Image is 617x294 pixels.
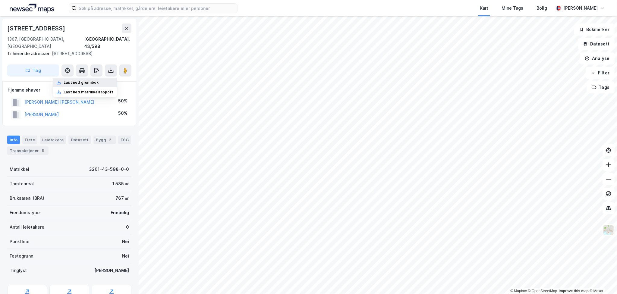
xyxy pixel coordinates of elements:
div: ESG [118,136,131,144]
div: Mine Tags [502,5,523,12]
div: 3201-43-598-0-0 [89,166,129,173]
div: [STREET_ADDRESS] [7,23,66,33]
div: Punktleie [10,238,30,245]
div: 1367, [GEOGRAPHIC_DATA], [GEOGRAPHIC_DATA] [7,36,84,50]
div: Tomteareal [10,180,34,187]
div: Leietakere [40,136,66,144]
div: 50% [118,110,127,117]
div: Enebolig [111,209,129,216]
div: Matrikkel [10,166,29,173]
div: 2 [107,137,113,143]
div: Info [7,136,20,144]
div: [PERSON_NAME] [563,5,598,12]
div: Hjemmelshaver [8,86,131,94]
div: Tinglyst [10,267,27,274]
span: Tilhørende adresser: [7,51,52,56]
img: logo.a4113a55bc3d86da70a041830d287a7e.svg [10,4,54,13]
div: 0 [126,224,129,231]
div: Nei [122,252,129,260]
input: Søk på adresse, matrikkel, gårdeiere, leietakere eller personer [76,4,237,13]
div: Nei [122,238,129,245]
a: OpenStreetMap [528,289,557,293]
button: Bokmerker [574,23,615,36]
a: Improve this map [559,289,589,293]
div: Datasett [68,136,91,144]
div: Bolig [537,5,547,12]
button: Tag [7,64,59,77]
div: [PERSON_NAME] [94,267,129,274]
div: [GEOGRAPHIC_DATA], 43/598 [84,36,131,50]
div: 50% [118,97,127,105]
div: Antall leietakere [10,224,44,231]
div: Eiere [22,136,37,144]
div: Kart [480,5,488,12]
button: Tags [587,81,615,93]
a: Mapbox [510,289,527,293]
div: Last ned grunnbok [64,80,99,85]
img: Z [603,224,614,236]
div: Eiendomstype [10,209,40,216]
div: [STREET_ADDRESS] [7,50,127,57]
div: 767 ㎡ [115,195,129,202]
div: Kontrollprogram for chat [587,265,617,294]
button: Filter [586,67,615,79]
iframe: Chat Widget [587,265,617,294]
div: Last ned matrikkelrapport [64,90,113,95]
div: 5 [40,148,46,154]
div: Transaksjoner [7,146,49,155]
button: Analyse [580,52,615,64]
div: Bruksareal (BRA) [10,195,44,202]
div: Festegrunn [10,252,33,260]
div: Bygg [93,136,116,144]
div: 1 585 ㎡ [112,180,129,187]
button: Datasett [578,38,615,50]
